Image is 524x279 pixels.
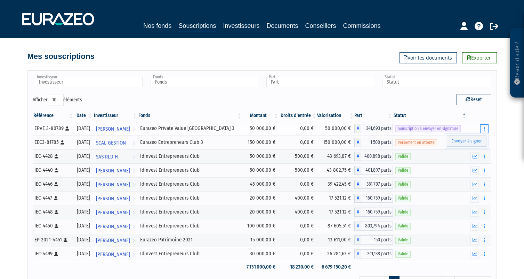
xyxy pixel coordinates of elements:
th: Montant: activer pour trier la colonne par ordre croissant [242,110,279,122]
span: [PERSON_NAME] [96,178,130,191]
a: [PERSON_NAME] [93,247,138,261]
td: 87 605,51 € [317,219,354,233]
span: Valide [395,195,411,202]
i: Voir l'investisseur [132,164,135,177]
div: Idinvest Entrepreneurs Club [140,194,240,202]
span: [PERSON_NAME] [96,248,130,261]
div: A - Idinvest Entrepreneurs Club [354,152,393,161]
td: 100 000,00 € [242,219,279,233]
div: [DATE] [76,250,91,257]
span: A [354,166,361,175]
td: 13 611,00 € [317,233,354,247]
i: Voir l'investisseur [132,234,135,247]
img: 1732889491-logotype_eurazeo_blanc_rvb.png [22,13,94,25]
span: 160,759 parts [361,208,393,217]
td: 43 693,87 € [317,149,354,163]
td: 50 000,00 € [317,122,354,135]
td: 50 000,00 € [242,163,279,177]
p: Besoin d'aide ? [513,32,521,94]
th: Date: activer pour trier la colonne par ordre croissant [74,110,93,122]
td: 400,00 € [279,205,317,219]
a: Nos fonds [143,21,171,31]
div: [DATE] [76,153,91,160]
div: Idinvest Entrepreneurs Club [140,250,240,257]
div: A - Eurazeo Private Value Europe 3 [354,124,393,133]
i: [Français] Personne physique [55,154,59,158]
td: 6 679 150,20 € [317,261,354,273]
span: 361,707 parts [361,180,393,189]
span: [PERSON_NAME] [96,164,130,177]
div: A - Idinvest Entrepreneurs Club [354,208,393,217]
span: Valide [395,181,411,188]
a: SAS RLD H [93,149,138,163]
i: Voir l'investisseur [132,150,135,163]
div: [DATE] [76,180,91,188]
i: Voir l'investisseur [132,123,135,135]
div: IEC-4450 [35,222,72,230]
a: [PERSON_NAME] [93,219,138,233]
span: 400,898 parts [361,152,393,161]
i: [Français] Personne physique [55,168,59,172]
td: 150 000,00 € [317,135,354,149]
div: A - Idinvest Entrepreneurs Club [354,180,393,189]
td: 400,00 € [279,191,317,205]
div: [DATE] [76,139,91,146]
a: SCAL GESTION [93,135,138,149]
td: 17 521,12 € [317,191,354,205]
i: Voir l'investisseur [132,206,135,219]
a: [PERSON_NAME] [93,122,138,135]
td: 30 000,00 € [242,247,279,261]
div: Idinvest Entrepreneurs Club [140,166,240,174]
td: 26 281,63 € [317,247,354,261]
span: A [354,208,361,217]
td: 17 521,12 € [317,205,354,219]
span: 341,693 parts [361,124,393,133]
th: Fonds: activer pour trier la colonne par ordre croissant [138,110,242,122]
div: EEC3-81785 [35,139,72,146]
td: 0,00 € [279,219,317,233]
i: Voir l'investisseur [132,248,135,261]
div: Eurazeo Patrimoine 2021 [140,236,240,243]
td: 20 000,00 € [242,205,279,219]
div: Idinvest Entrepreneurs Club [140,208,240,216]
th: Valorisation: activer pour trier la colonne par ordre croissant [317,110,354,122]
div: A - Idinvest Entrepreneurs Club [354,249,393,258]
div: IEC-4446 [35,180,72,188]
div: A - Eurazeo Entrepreneurs Club 3 [354,138,393,147]
span: A [354,138,361,147]
span: SAS RLD H [96,150,118,163]
td: 50 000,00 € [242,149,279,163]
div: [DATE] [76,222,91,230]
i: [Français] Personne physique [64,238,68,242]
span: 1 500 parts [361,138,393,147]
span: A [354,249,361,258]
td: 7 131 000,00 € [242,261,279,273]
select: Afficheréléments [48,94,64,106]
span: Valide [395,237,411,243]
span: Valide [395,223,411,230]
div: A - Idinvest Entrepreneurs Club [354,194,393,203]
span: 803,794 parts [361,222,393,231]
button: Reset [457,94,491,105]
td: 0,00 € [279,247,317,261]
td: 45 000,00 € [242,177,279,191]
div: Eurazeo Entrepreneurs Club 3 [140,139,240,146]
div: IEC-4499 [35,250,72,257]
h4: Mes souscriptions [27,52,95,61]
label: Afficher éléments [33,94,82,106]
span: Versement en attente [395,139,437,146]
i: [Français] Personne physique [55,210,59,214]
i: [Français] Personne physique [61,140,65,145]
div: [DATE] [76,236,91,243]
a: Envoyer à signer [447,135,486,147]
i: Voir l'investisseur [132,178,135,191]
div: [DATE] [76,166,91,174]
i: Voir l'investisseur [132,220,135,233]
td: 39 422,45 € [317,177,354,191]
div: [DATE] [76,194,91,202]
th: Investisseur: activer pour trier la colonne par ordre croissant [93,110,138,122]
a: Documents [267,21,298,31]
span: A [354,194,361,203]
a: [PERSON_NAME] [93,163,138,177]
td: 18 230,00 € [279,261,317,273]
